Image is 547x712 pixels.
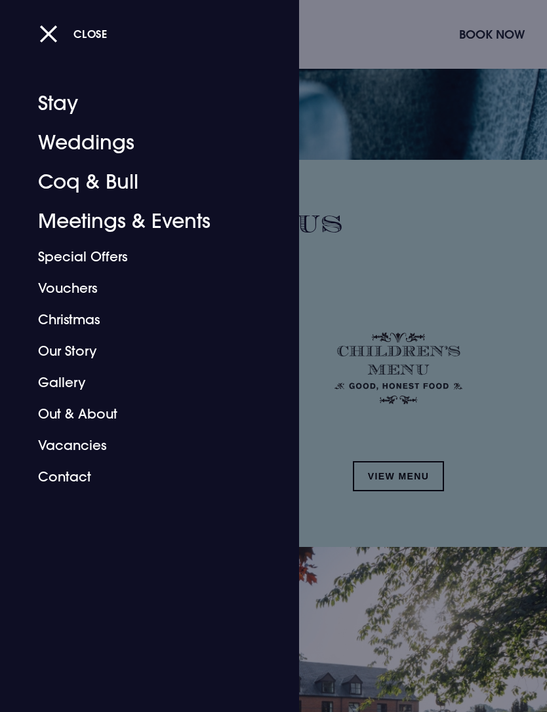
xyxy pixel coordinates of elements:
[38,367,245,398] a: Gallery
[38,162,245,202] a: Coq & Bull
[38,430,245,461] a: Vacancies
[38,335,245,367] a: Our Story
[38,461,245,493] a: Contact
[38,84,245,123] a: Stay
[39,20,108,47] button: Close
[38,202,245,241] a: Meetings & Events
[73,27,108,41] span: Close
[38,241,245,272] a: Special Offers
[38,398,245,430] a: Out & About
[38,304,245,335] a: Christmas
[38,272,245,304] a: Vouchers
[38,123,245,162] a: Weddings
